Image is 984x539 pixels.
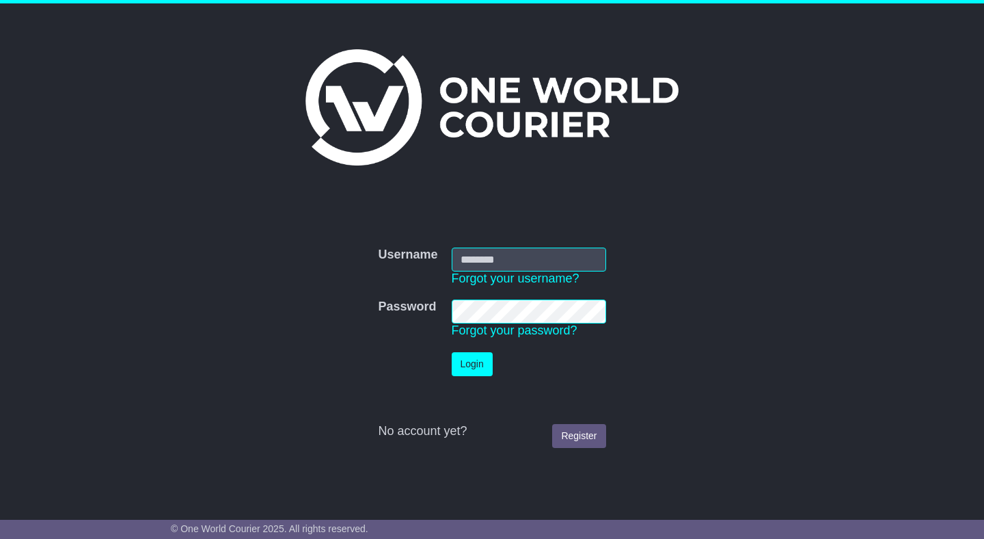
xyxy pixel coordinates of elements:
label: Username [378,248,437,263]
a: Forgot your password? [452,324,577,337]
span: © One World Courier 2025. All rights reserved. [171,523,368,534]
button: Login [452,352,493,376]
a: Register [552,424,605,448]
label: Password [378,300,436,315]
div: No account yet? [378,424,605,439]
a: Forgot your username? [452,272,579,285]
img: One World [305,49,679,166]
